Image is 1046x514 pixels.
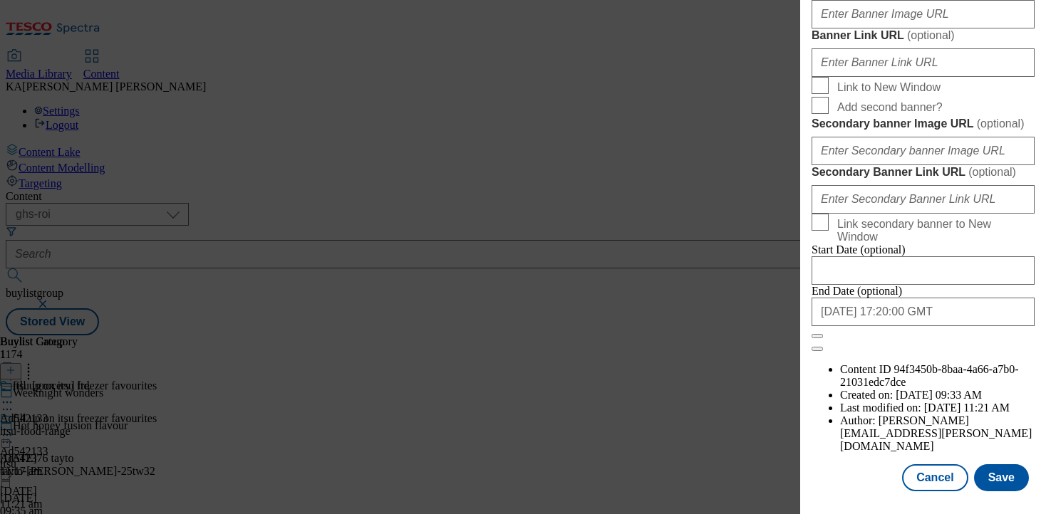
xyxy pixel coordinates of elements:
li: Last modified on: [840,402,1035,414]
li: Content ID [840,363,1035,389]
button: Close [812,334,823,338]
span: 94f3450b-8baa-4a66-a7b0-21031edc7dce [840,363,1019,388]
span: ( optional ) [977,117,1025,130]
input: Enter Banner Link URL [812,48,1035,77]
li: Author: [840,414,1035,453]
button: Save [974,464,1029,491]
input: Enter Date [812,298,1035,326]
span: ( optional ) [968,166,1016,178]
input: Enter Secondary Banner Link URL [812,185,1035,214]
span: Add second banner? [837,101,943,114]
input: Enter Secondary banner Image URL [812,137,1035,165]
span: [DATE] 11:21 AM [924,402,1010,414]
label: Secondary Banner Link URL [812,165,1035,179]
span: ( optional ) [907,29,955,41]
span: Link secondary banner to New Window [837,218,1029,243]
li: Created on: [840,389,1035,402]
label: Secondary banner Image URL [812,117,1035,131]
label: Banner Link URL [812,28,1035,43]
span: End Date (optional) [812,285,902,297]
span: [DATE] 09:33 AM [896,389,982,401]
span: Link to New Window [837,81,941,94]
input: Enter Date [812,256,1035,285]
span: [PERSON_NAME][EMAIL_ADDRESS][PERSON_NAME][DOMAIN_NAME] [840,414,1032,452]
button: Cancel [902,464,968,491]
span: Start Date (optional) [812,243,906,256]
